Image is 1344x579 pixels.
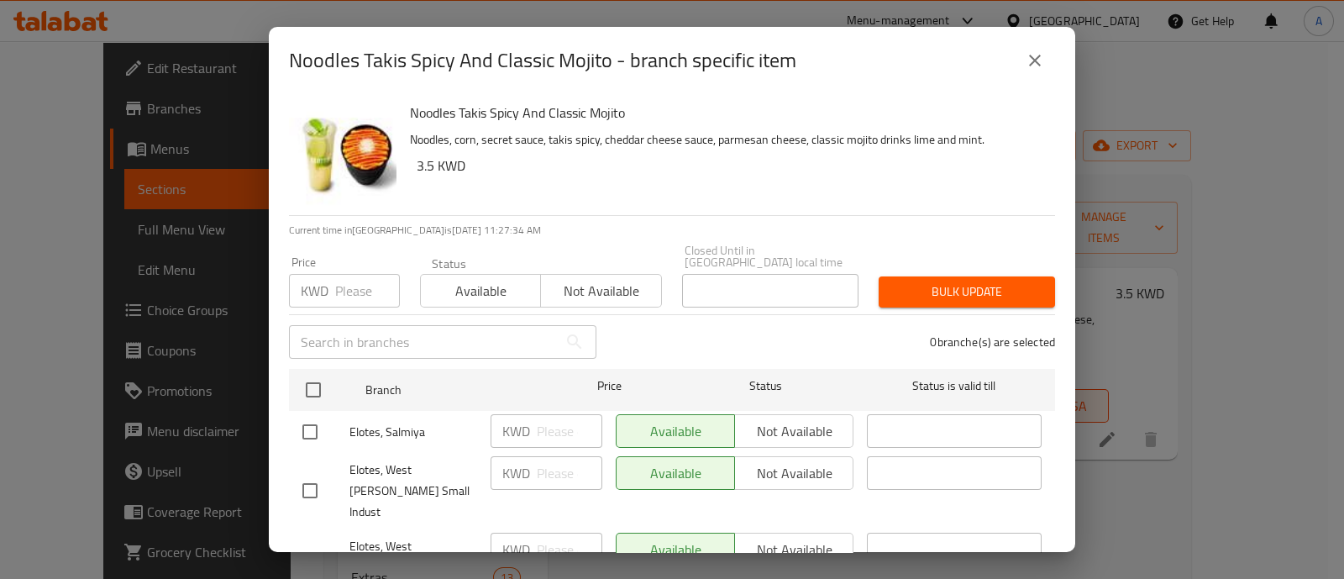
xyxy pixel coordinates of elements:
[349,460,477,523] span: Elotes, West [PERSON_NAME] Small Indust
[289,101,396,208] img: Noodles Takis Spicy And Classic Mojito
[428,279,534,303] span: Available
[289,325,558,359] input: Search in branches
[365,380,540,401] span: Branch
[502,540,530,560] p: KWD
[554,376,665,397] span: Price
[537,533,602,566] input: Please enter price
[335,274,400,308] input: Please enter price
[289,47,796,74] h2: Noodles Takis Spicy And Classic Mojito - branch specific item
[410,129,1042,150] p: Noodles, corn, secret sauce, takis spicy, cheddar cheese sauce, parmesan cheese, classic mojito d...
[540,274,661,308] button: Not available
[289,223,1055,238] p: Current time in [GEOGRAPHIC_DATA] is [DATE] 11:27:34 AM
[301,281,328,301] p: KWD
[349,422,477,443] span: Elotes, Salmiya
[1015,40,1055,81] button: close
[502,463,530,483] p: KWD
[679,376,853,397] span: Status
[537,456,602,490] input: Please enter price
[867,376,1042,397] span: Status is valid till
[410,101,1042,124] h6: Noodles Takis Spicy And Classic Mojito
[502,421,530,441] p: KWD
[417,154,1042,177] h6: 3.5 KWD
[930,334,1055,350] p: 0 branche(s) are selected
[548,279,654,303] span: Not available
[420,274,541,308] button: Available
[892,282,1042,303] span: Bulk update
[537,414,602,448] input: Please enter price
[879,276,1055,308] button: Bulk update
